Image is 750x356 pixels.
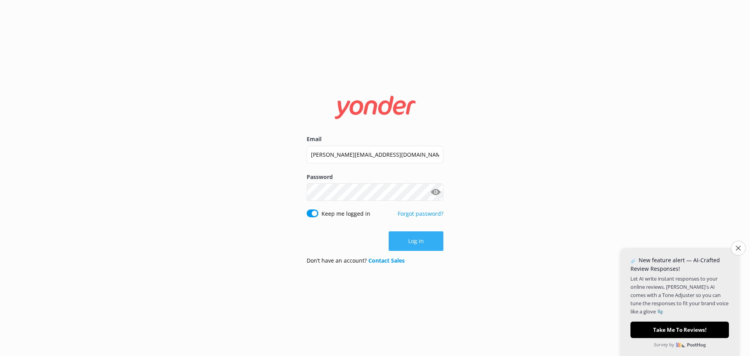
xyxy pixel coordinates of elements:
[307,173,443,181] label: Password
[368,257,405,264] a: Contact Sales
[389,231,443,251] button: Log in
[307,135,443,143] label: Email
[321,209,370,218] label: Keep me logged in
[307,256,405,265] p: Don’t have an account?
[428,184,443,200] button: Show password
[307,146,443,163] input: user@emailaddress.com
[398,210,443,217] a: Forgot password?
